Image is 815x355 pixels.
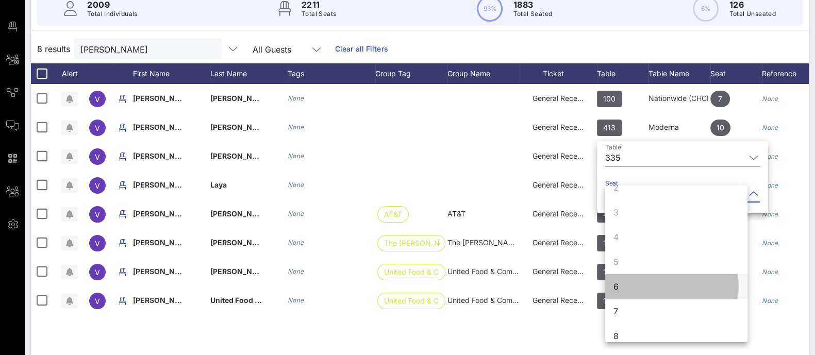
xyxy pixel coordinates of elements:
span: V [95,181,100,190]
span: V [95,153,100,161]
div: Last Name [210,63,288,84]
span: United Food & Commercial Workers International Union [447,267,631,276]
span: General Reception [533,296,594,305]
i: None [762,210,778,218]
span: 103 [603,293,616,309]
span: [PERSON_NAME] [210,151,271,160]
span: General Reception [533,123,594,131]
div: 5 [613,256,619,268]
span: AT&T [447,209,465,218]
span: 100 [603,91,616,107]
div: 3 [613,206,619,218]
div: Seat [710,63,762,84]
span: United Food & Commercial Workers International Union [447,296,631,305]
span: The [PERSON_NAME] & Jac… [384,235,439,251]
span: The [PERSON_NAME] & [PERSON_NAME] Foundation [447,238,629,247]
span: 10 [717,120,724,136]
span: [PERSON_NAME][MEDICAL_DATA] [210,209,331,218]
span: [PERSON_NAME] [210,267,271,276]
div: Table335 [605,149,760,166]
div: Ticket [520,63,597,84]
i: None [762,153,778,160]
i: None [762,239,778,247]
p: Total Seats [302,9,336,19]
i: None [288,123,304,131]
span: United Food & Com… [384,293,439,309]
i: None [288,267,304,275]
p: Total Individuals [87,9,138,19]
i: None [288,239,304,246]
div: Alert [57,63,82,84]
span: General Reception [533,267,594,276]
span: [PERSON_NAME] [210,123,271,131]
span: [PERSON_NAME] [133,180,194,189]
span: [PERSON_NAME] [133,209,194,218]
span: United Food & Commercial Workers International Union [210,296,405,305]
span: 103 [603,264,616,280]
div: 4 [613,231,619,243]
span: General Reception [533,238,594,247]
span: [PERSON_NAME] [210,94,271,103]
label: Seat [605,179,618,187]
span: [PERSON_NAME] [133,151,194,160]
span: 413 [603,120,616,136]
div: All Guests [253,45,291,54]
i: None [288,181,304,189]
i: None [762,297,778,305]
span: United Food & Com… [384,264,439,280]
span: Laya [210,180,227,189]
div: 8 [613,330,619,342]
p: Total Unseated [729,9,776,19]
div: Nationwide (CHCI Interns) [648,84,710,113]
span: V [95,95,100,104]
div: Group Tag [375,63,447,84]
div: First Name [133,63,210,84]
span: 410 [603,206,616,223]
span: [PERSON_NAME] [133,296,194,305]
span: V [95,268,100,277]
span: [PERSON_NAME] [133,267,194,276]
div: Tags [288,63,375,84]
i: None [762,95,778,103]
span: 8 results [37,43,70,55]
i: None [288,152,304,160]
p: Total Seated [513,9,552,19]
i: None [762,181,778,189]
i: None [762,124,778,131]
div: 2 [613,181,619,194]
div: Group Name [447,63,520,84]
span: General Reception [533,209,594,218]
span: V [95,239,100,248]
i: None [288,296,304,304]
span: [PERSON_NAME] [210,238,271,247]
i: None [288,94,304,102]
i: None [762,268,778,276]
span: V [95,124,100,132]
div: Table [597,63,648,84]
div: 6 [613,280,619,293]
span: AT&T [384,207,402,222]
span: 125 [603,235,615,251]
span: V [95,210,100,219]
span: V [95,297,100,306]
div: All Guests [246,39,329,59]
div: Table Name [648,63,710,84]
span: General Reception [533,151,594,160]
span: [PERSON_NAME] [133,238,194,247]
span: [PERSON_NAME] [133,94,194,103]
span: General Reception [533,94,594,103]
span: [PERSON_NAME] [133,123,194,131]
span: General Reception [533,180,594,189]
span: 7 [718,91,722,107]
label: Table [605,143,621,151]
div: 7 [613,305,618,317]
a: Clear all Filters [335,43,388,55]
div: 335 [605,153,621,162]
div: Moderna [648,113,710,142]
i: None [288,210,304,217]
